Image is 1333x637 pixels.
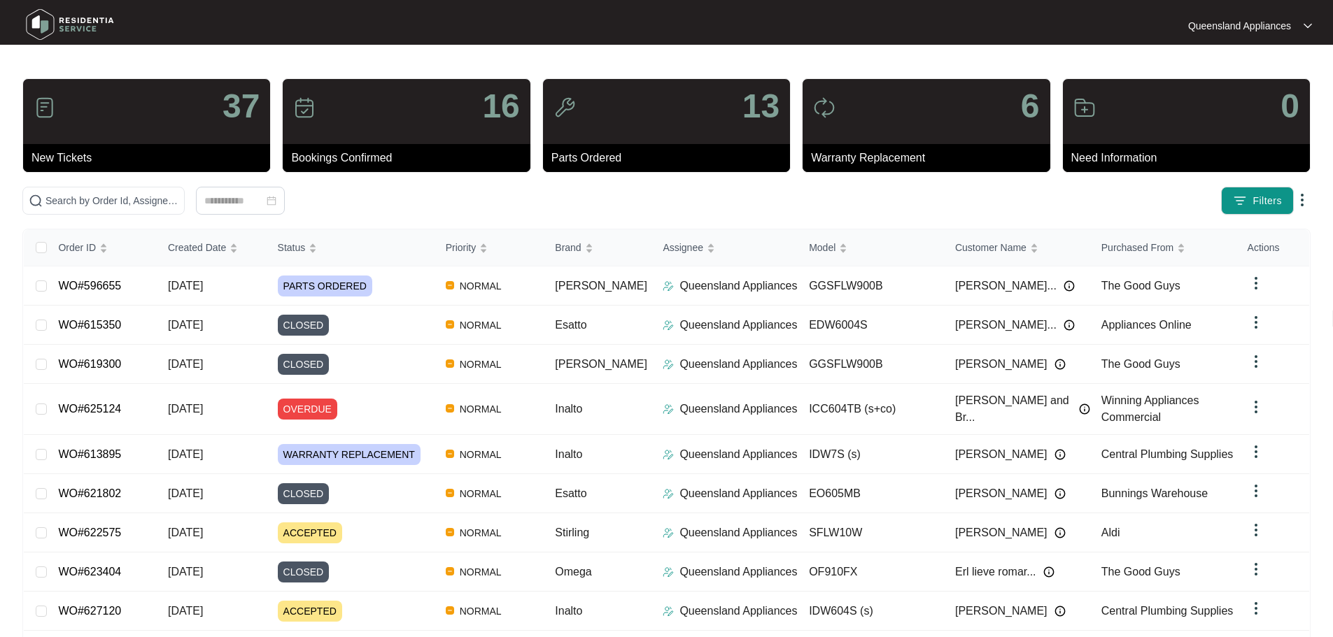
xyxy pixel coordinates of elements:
span: Esatto [555,319,586,331]
p: Queensland Appliances [679,278,797,294]
span: Created Date [168,240,226,255]
span: [DATE] [168,448,203,460]
img: Vercel Logo [446,281,454,289]
span: NORMAL [454,446,507,463]
img: Vercel Logo [446,359,454,368]
th: Actions [1236,229,1309,266]
span: Stirling [555,527,589,538]
p: Queensland Appliances [679,401,797,417]
span: Order ID [58,240,96,255]
span: [PERSON_NAME] and Br... [955,392,1072,426]
img: search-icon [29,194,43,208]
p: New Tickets [31,150,270,166]
img: dropdown arrow [1248,600,1264,617]
span: OVERDUE [278,399,337,420]
img: Vercel Logo [446,489,454,497]
span: Central Plumbing Supplies [1101,448,1234,460]
span: [PERSON_NAME]... [955,317,1057,334]
img: Vercel Logo [446,404,454,413]
img: dropdown arrow [1248,561,1264,578]
th: Brand [544,229,651,266]
img: Vercel Logo [446,567,454,575]
p: 0 [1281,90,1299,123]
span: NORMAL [454,278,507,294]
img: dropdown arrow [1248,443,1264,460]
span: Status [278,240,306,255]
span: CLOSED [278,483,330,504]
span: Inalto [555,605,582,617]
span: [PERSON_NAME] [955,446,1048,463]
td: OF910FX [798,552,944,592]
img: Assigner Icon [663,606,674,617]
a: WO#596655 [58,280,121,292]
span: NORMAL [454,317,507,334]
img: Info icon [1043,566,1055,578]
a: WO#625124 [58,403,121,415]
span: [DATE] [168,527,203,538]
img: dropdown arrow [1248,353,1264,370]
th: Status [267,229,435,266]
span: [PERSON_NAME] [555,280,647,292]
span: CLOSED [278,354,330,375]
span: Esatto [555,487,586,499]
p: Queensland Appliances [679,524,797,541]
img: Info icon [1055,527,1066,538]
a: WO#622575 [58,527,121,538]
th: Model [798,229,944,266]
a: WO#623404 [58,566,121,578]
span: Brand [555,240,581,255]
th: Order ID [47,229,157,266]
img: Assigner Icon [663,320,674,331]
span: [PERSON_NAME] [555,358,647,370]
td: SFLW10W [798,513,944,552]
img: Vercel Logo [446,320,454,329]
p: 6 [1021,90,1040,123]
td: EDW6004S [798,306,944,345]
img: filter icon [1233,194,1247,208]
span: Priority [446,240,477,255]
img: dropdown arrow [1248,522,1264,538]
p: Bookings Confirmed [291,150,530,166]
th: Purchased From [1090,229,1236,266]
td: IDW604S (s) [798,592,944,631]
p: Queensland Appliances [679,564,797,580]
img: Assigner Icon [663,449,674,460]
p: 37 [223,90,260,123]
span: Purchased From [1101,240,1173,255]
img: Info icon [1079,403,1090,415]
span: [DATE] [168,280,203,292]
span: NORMAL [454,485,507,502]
p: 13 [742,90,780,123]
span: [DATE] [168,403,203,415]
td: GGSFLW900B [798,345,944,384]
p: Warranty Replacement [811,150,1050,166]
span: Model [809,240,835,255]
img: Info icon [1064,280,1075,292]
span: The Good Guys [1101,566,1180,578]
img: Vercel Logo [446,528,454,536]
a: WO#613895 [58,448,121,460]
span: Aldi [1101,527,1120,538]
p: Queensland Appliances [679,356,797,373]
span: ACCEPTED [278,522,342,543]
a: WO#621802 [58,487,121,499]
img: Info icon [1055,449,1066,460]
a: WO#627120 [58,605,121,617]
img: dropdown arrow [1248,275,1264,292]
span: [DATE] [168,487,203,499]
span: NORMAL [454,564,507,580]
span: Appliances Online [1101,319,1192,331]
img: dropdown arrow [1248,314,1264,331]
span: [PERSON_NAME] [955,603,1048,620]
span: [DATE] [168,566,203,578]
img: Info icon [1055,606,1066,617]
img: icon [813,96,835,119]
span: The Good Guys [1101,280,1180,292]
img: dropdown arrow [1294,192,1311,208]
p: Queensland Appliances [679,317,797,334]
th: Created Date [157,229,267,266]
img: Info icon [1055,488,1066,499]
img: Vercel Logo [446,450,454,458]
img: Info icon [1055,359,1066,370]
img: Assigner Icon [663,280,674,292]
